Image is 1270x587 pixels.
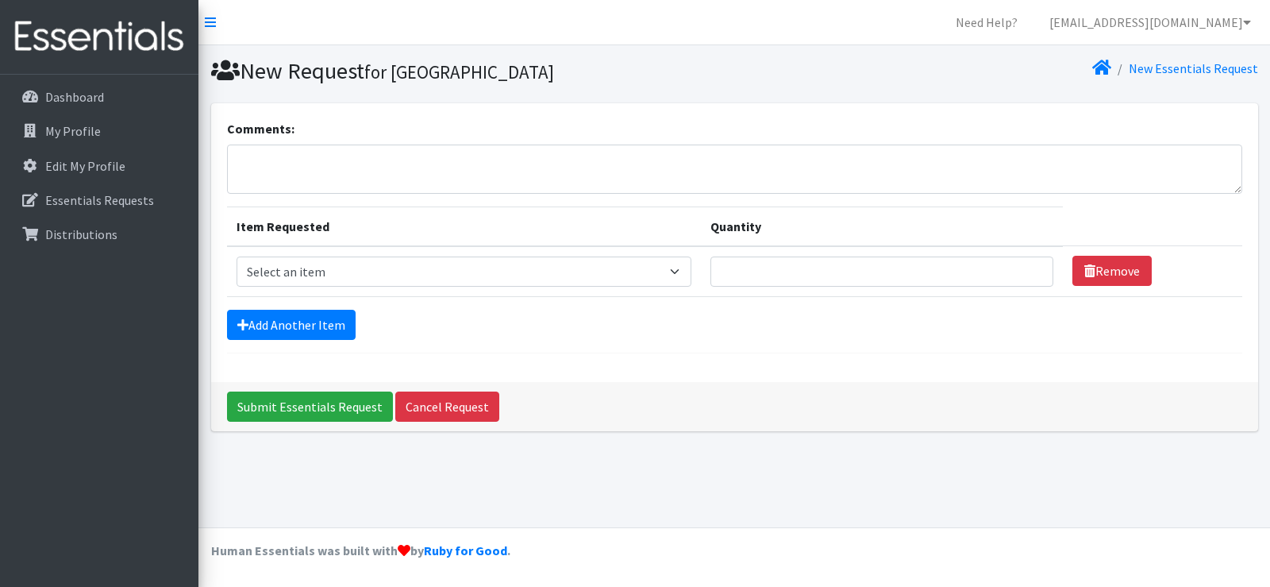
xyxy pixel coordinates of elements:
[6,115,192,147] a: My Profile
[6,218,192,250] a: Distributions
[6,81,192,113] a: Dashboard
[227,310,356,340] a: Add Another Item
[6,184,192,216] a: Essentials Requests
[6,150,192,182] a: Edit My Profile
[227,392,393,422] input: Submit Essentials Request
[943,6,1030,38] a: Need Help?
[45,123,101,139] p: My Profile
[364,60,554,83] small: for [GEOGRAPHIC_DATA]
[211,57,729,85] h1: New Request
[6,10,192,64] img: HumanEssentials
[45,226,117,242] p: Distributions
[45,192,154,208] p: Essentials Requests
[424,543,507,558] a: Ruby for Good
[701,207,1063,246] th: Quantity
[227,119,294,138] label: Comments:
[1037,6,1264,38] a: [EMAIL_ADDRESS][DOMAIN_NAME]
[227,207,702,246] th: Item Requested
[1129,60,1258,76] a: New Essentials Request
[1072,256,1152,286] a: Remove
[45,89,104,105] p: Dashboard
[45,158,125,174] p: Edit My Profile
[211,543,510,558] strong: Human Essentials was built with by .
[395,392,499,422] a: Cancel Request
